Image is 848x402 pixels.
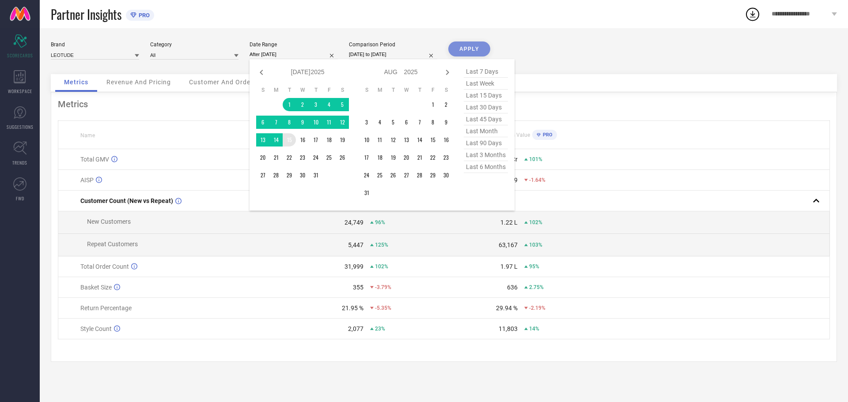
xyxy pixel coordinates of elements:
span: 103% [529,242,542,248]
input: Select comparison period [349,50,437,59]
div: 29.94 % [496,304,518,312]
th: Tuesday [283,86,296,94]
td: Wed Aug 06 2025 [400,116,413,129]
td: Sat Aug 23 2025 [439,151,453,164]
td: Tue Aug 05 2025 [386,116,400,129]
td: Tue Jul 15 2025 [283,133,296,147]
th: Saturday [439,86,453,94]
td: Tue Jul 22 2025 [283,151,296,164]
span: 101% [529,156,542,162]
span: WORKSPACE [8,88,32,94]
span: AISP [80,177,94,184]
td: Thu Jul 03 2025 [309,98,322,111]
th: Wednesday [400,86,413,94]
td: Thu Aug 21 2025 [413,151,426,164]
td: Fri Jul 11 2025 [322,116,336,129]
td: Sat Jul 05 2025 [336,98,349,111]
span: 23% [375,326,385,332]
td: Wed Aug 27 2025 [400,169,413,182]
span: TRENDS [12,159,27,166]
td: Sun Jul 20 2025 [256,151,269,164]
div: 355 [353,284,363,291]
span: SCORECARDS [7,52,33,59]
span: 95% [529,263,539,270]
span: 102% [529,219,542,225]
div: 24,749 [344,219,363,226]
span: Total GMV [80,156,109,163]
td: Tue Aug 19 2025 [386,151,400,164]
div: Next month [442,67,453,78]
span: Partner Insights [51,5,121,23]
span: last 6 months [464,161,508,173]
td: Sun Aug 10 2025 [360,133,373,147]
input: Select date range [250,50,338,59]
td: Fri Aug 15 2025 [426,133,439,147]
span: last 45 days [464,113,508,125]
div: 11,803 [499,325,518,332]
td: Mon Jul 07 2025 [269,116,283,129]
td: Mon Aug 25 2025 [373,169,386,182]
span: last month [464,125,508,137]
span: last week [464,78,508,90]
th: Friday [426,86,439,94]
td: Sat Aug 30 2025 [439,169,453,182]
div: 636 [507,284,518,291]
span: Name [80,132,95,139]
span: 102% [375,263,388,270]
td: Fri Aug 29 2025 [426,169,439,182]
td: Mon Jul 28 2025 [269,169,283,182]
div: 2,077 [348,325,363,332]
td: Sun Jul 27 2025 [256,169,269,182]
td: Sun Aug 03 2025 [360,116,373,129]
td: Sun Jul 06 2025 [256,116,269,129]
div: 1.97 L [500,263,518,270]
td: Sun Jul 13 2025 [256,133,269,147]
td: Thu Jul 24 2025 [309,151,322,164]
td: Sat Aug 02 2025 [439,98,453,111]
td: Thu Jul 31 2025 [309,169,322,182]
td: Thu Aug 28 2025 [413,169,426,182]
span: Style Count [80,325,112,332]
span: 96% [375,219,385,225]
span: -1.64% [529,177,545,183]
td: Fri Jul 25 2025 [322,151,336,164]
td: Fri Jul 04 2025 [322,98,336,111]
div: Brand [51,41,139,48]
td: Thu Jul 10 2025 [309,116,322,129]
td: Sat Aug 16 2025 [439,133,453,147]
td: Tue Aug 26 2025 [386,169,400,182]
div: 21.95 % [342,304,363,312]
td: Tue Jul 08 2025 [283,116,296,129]
span: New Customers [87,218,131,225]
span: last 30 days [464,101,508,113]
span: PRO [136,12,150,19]
td: Thu Aug 07 2025 [413,116,426,129]
div: Date Range [250,41,338,48]
span: FWD [16,195,24,202]
span: last 7 days [464,66,508,78]
span: -2.19% [529,305,545,311]
td: Mon Aug 04 2025 [373,116,386,129]
td: Thu Jul 17 2025 [309,133,322,147]
div: 63,167 [499,241,518,248]
th: Wednesday [296,86,309,94]
th: Saturday [336,86,349,94]
span: Customer Count (New vs Repeat) [80,197,173,204]
td: Mon Aug 18 2025 [373,151,386,164]
div: 1.22 L [500,219,518,226]
td: Mon Jul 21 2025 [269,151,283,164]
th: Tuesday [386,86,400,94]
div: 31,999 [344,263,363,270]
span: Total Order Count [80,263,129,270]
div: Open download list [745,6,761,22]
td: Sat Jul 12 2025 [336,116,349,129]
span: SUGGESTIONS [7,124,34,130]
td: Sat Jul 19 2025 [336,133,349,147]
td: Wed Jul 30 2025 [296,169,309,182]
span: Return Percentage [80,304,132,312]
span: last 15 days [464,90,508,101]
td: Sun Aug 31 2025 [360,186,373,199]
td: Tue Aug 12 2025 [386,133,400,147]
td: Sat Aug 09 2025 [439,116,453,129]
div: Comparison Period [349,41,437,48]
